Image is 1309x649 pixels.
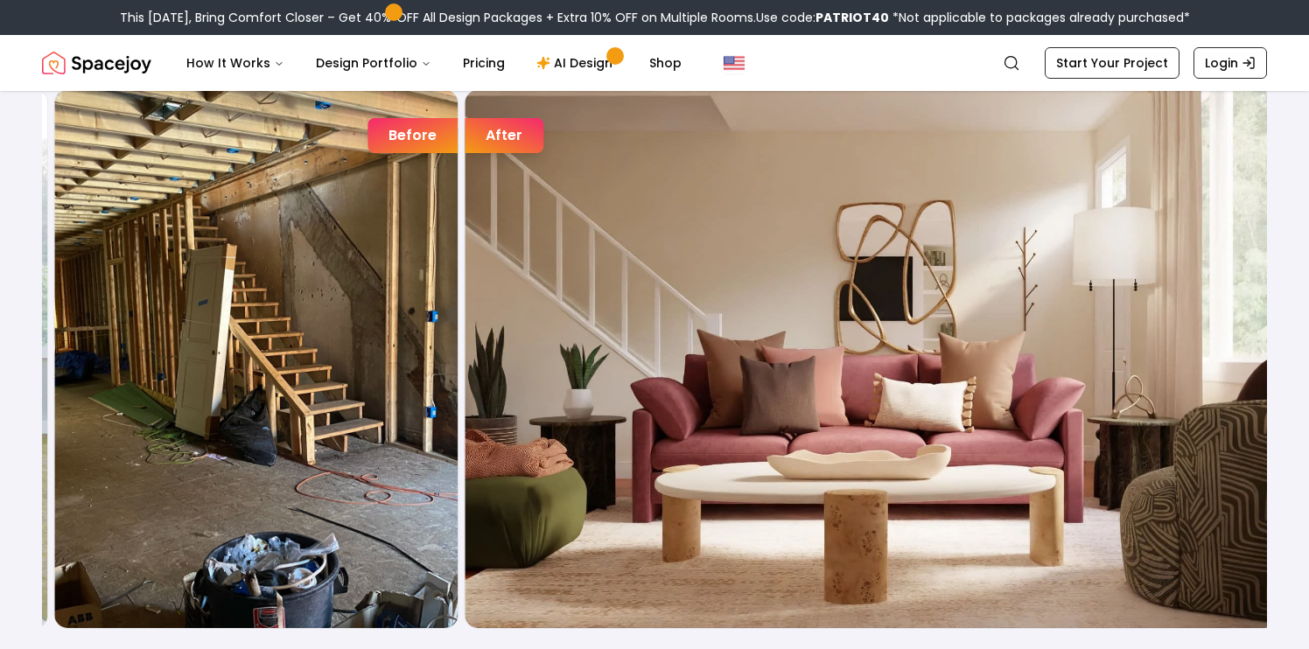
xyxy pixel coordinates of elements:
[120,9,1190,26] div: This [DATE], Bring Comfort Closer – Get 40% OFF All Design Packages + Extra 10% OFF on Multiple R...
[42,89,1267,629] div: Carousel
[449,45,519,80] a: Pricing
[889,9,1190,26] span: *Not applicable to packages already purchased*
[42,35,1267,91] nav: Global
[172,45,696,80] nav: Main
[756,9,889,26] span: Use code:
[635,45,696,80] a: Shop
[724,52,745,73] img: United States
[465,90,1277,628] img: Living Room design after designing with Spacejoy
[522,45,632,80] a: AI Design
[53,89,1278,629] div: 1 / 7
[54,90,458,628] img: Living Room design before designing with Spacejoy
[302,45,445,80] button: Design Portfolio
[42,45,151,80] img: Spacejoy Logo
[465,118,543,153] div: After
[815,9,889,26] b: PATRIOT40
[1193,47,1267,79] a: Login
[1045,47,1179,79] a: Start Your Project
[172,45,298,80] button: How It Works
[42,45,151,80] a: Spacejoy
[367,118,458,153] div: Before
